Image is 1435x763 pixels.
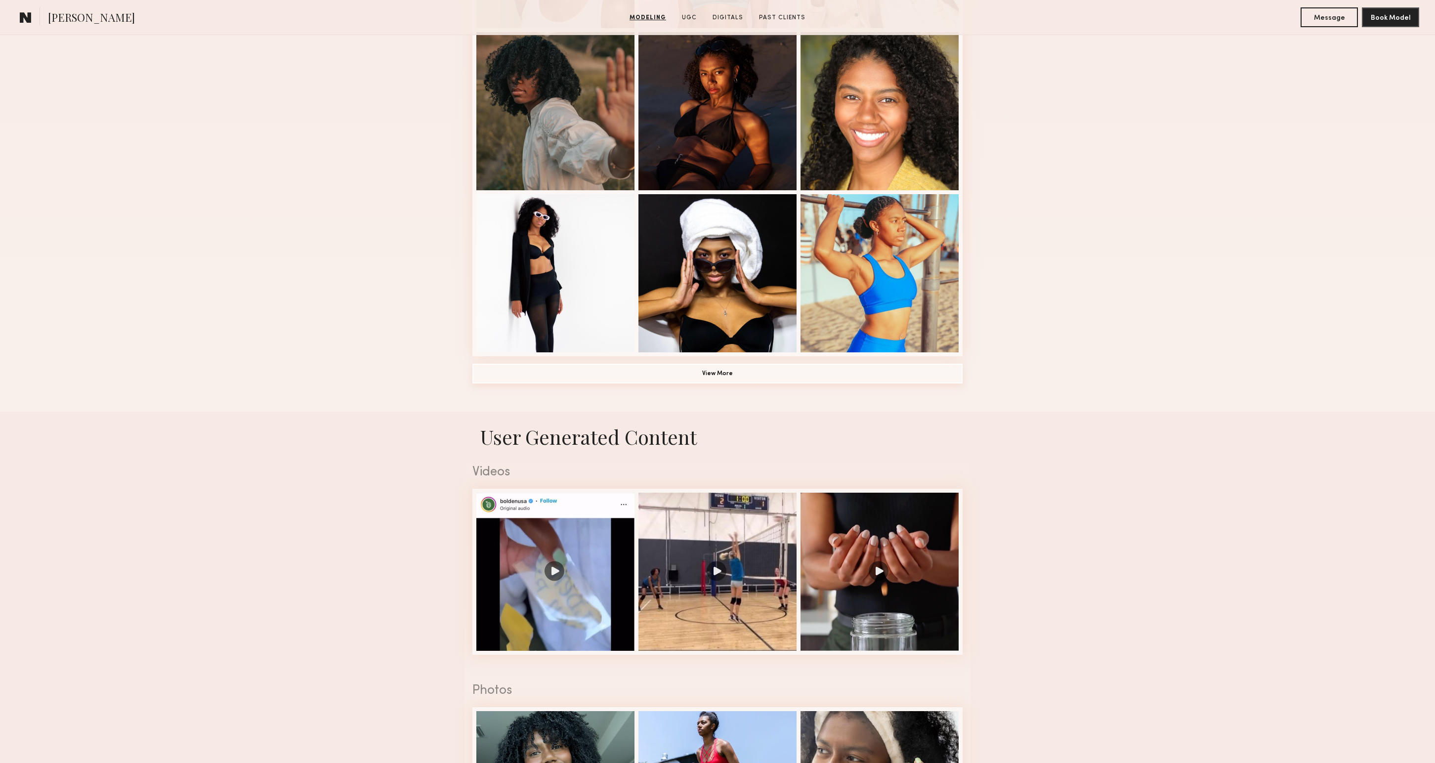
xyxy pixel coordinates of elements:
a: UGC [678,13,701,22]
button: Message [1301,7,1358,27]
h1: User Generated Content [464,424,971,450]
button: View More [472,364,963,383]
a: Book Model [1362,13,1419,21]
span: [PERSON_NAME] [48,10,135,27]
a: Modeling [626,13,670,22]
button: Book Model [1362,7,1419,27]
a: Past Clients [755,13,809,22]
a: Digitals [709,13,747,22]
div: Videos [472,466,963,479]
div: Photos [472,684,963,697]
